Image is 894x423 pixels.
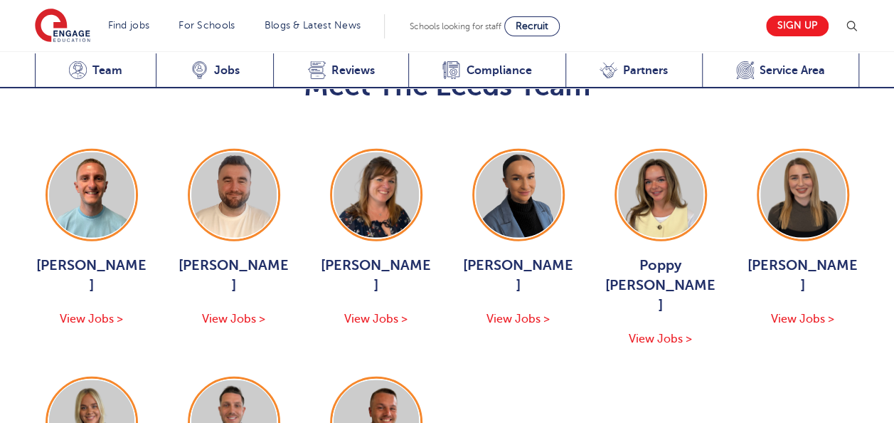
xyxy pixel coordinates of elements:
img: Holly Johnson [476,152,561,238]
span: [PERSON_NAME] [746,256,860,296]
span: [PERSON_NAME] [462,256,575,296]
span: Compliance [466,63,531,78]
img: Joanne Wright [334,152,419,238]
a: For Schools [179,20,235,31]
img: Poppy Burnside [618,152,703,238]
span: Jobs [214,63,240,78]
a: [PERSON_NAME] View Jobs > [35,149,149,328]
span: [PERSON_NAME] [319,256,433,296]
img: Chris Rushton [191,152,277,238]
a: [PERSON_NAME] View Jobs > [746,149,860,328]
a: Jobs [156,53,273,88]
img: George Dignam [49,152,134,238]
a: Partners [565,53,702,88]
span: Service Area [760,63,825,78]
a: [PERSON_NAME] View Jobs > [462,149,575,328]
span: Team [92,63,122,78]
a: Find jobs [108,20,150,31]
img: Engage Education [35,9,90,44]
span: [PERSON_NAME] [177,256,291,296]
a: Poppy [PERSON_NAME] View Jobs > [604,149,718,348]
a: Service Area [702,53,860,88]
span: View Jobs > [60,313,123,325]
span: Schools looking for staff [410,21,501,31]
a: [PERSON_NAME] View Jobs > [177,149,291,328]
span: Poppy [PERSON_NAME] [604,256,718,315]
img: Layla McCosker [760,152,846,238]
span: Reviews [331,63,375,78]
span: View Jobs > [202,313,265,325]
a: Recruit [504,16,560,36]
span: View Jobs > [771,313,834,325]
span: View Jobs > [629,333,692,345]
a: Blogs & Latest News [265,20,361,31]
span: View Jobs > [344,313,408,325]
span: Recruit [516,21,548,31]
span: View Jobs > [486,313,550,325]
a: Sign up [766,16,829,36]
a: Reviews [273,53,408,88]
a: [PERSON_NAME] View Jobs > [319,149,433,328]
span: [PERSON_NAME] [35,256,149,296]
a: Compliance [408,53,565,88]
a: Team [35,53,156,88]
span: Partners [623,63,668,78]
